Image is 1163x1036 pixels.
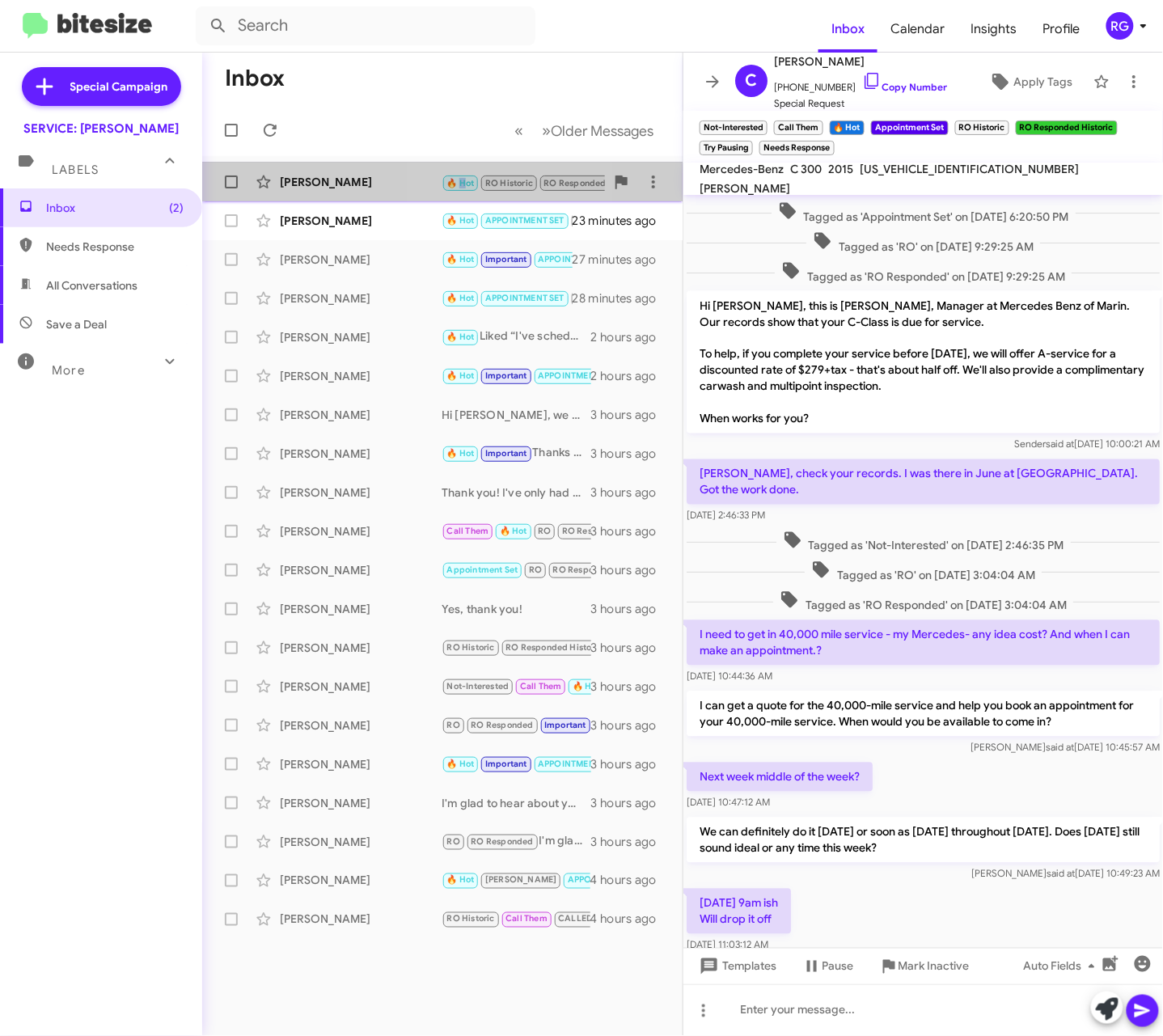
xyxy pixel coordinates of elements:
span: Mark Inactive [899,952,970,981]
span: Tagged as 'RO Responded' on [DATE] 3:04:04 AM [773,590,1073,614]
div: [PERSON_NAME] [280,795,442,811]
span: RO Responded [553,565,615,575]
small: Not-Interested [700,121,768,135]
span: Tagged as 'RO' on [DATE] 3:04:04 AM [805,560,1042,584]
div: [PERSON_NAME] [280,640,442,656]
div: 3 hours ago [591,562,670,578]
div: 27 minutes ago [573,252,670,268]
div: [PERSON_NAME] [280,523,442,539]
span: RO [538,526,551,536]
p: We can definitely do it [DATE] or soon as [DATE] throughout [DATE]. Does [DATE] still sound ideal... [687,818,1160,863]
span: Special Request [774,95,947,112]
span: 🔥 Hot [447,332,475,342]
span: [PERSON_NAME] [DATE] 10:49:23 AM [971,868,1160,880]
div: [PERSON_NAME] [280,756,442,772]
span: RO Responded Historic [505,642,603,653]
span: Important [485,254,527,264]
p: [PERSON_NAME], check your records. I was there in June at [GEOGRAPHIC_DATA]. Got the work done. [687,459,1160,505]
div: Yes, thank you! [442,601,591,617]
div: 3 hours ago [591,446,670,462]
div: [PERSON_NAME] [280,873,442,889]
a: Inbox [818,6,878,53]
div: Thank you though [442,366,591,385]
span: Pause [822,952,853,981]
div: Any idea of the cost? [442,677,591,696]
a: Profile [1030,6,1093,53]
span: Mercedes-Benz [700,162,784,176]
span: All Conversations [46,277,137,294]
span: Calendar [878,6,958,53]
span: Sender [DATE] 10:00:21 AM [1014,438,1160,450]
span: Templates [696,952,776,981]
span: [PERSON_NAME] [700,181,790,196]
div: I'm glad to hear that you had a great experience with [PERSON_NAME]! If you need to schedule any ... [442,832,591,851]
button: Mark Inactive [866,952,983,981]
a: Special Campaign [22,67,181,106]
span: APPOINTMENT SET [485,215,565,226]
span: Tagged as 'Not-Interested' on [DATE] 2:46:35 PM [776,531,1071,554]
span: [US_VEHICLE_IDENTIFICATION_NUMBER] [860,162,1079,176]
div: 3 hours ago [591,756,670,772]
span: Call Them [505,914,548,924]
a: Copy Number [862,81,947,93]
div: [PERSON_NAME] [280,834,442,850]
span: Tagged as 'Appointment Set' on [DATE] 6:20:50 PM [772,201,1076,225]
button: Auto Fields [1011,952,1114,981]
span: RO [529,565,542,575]
p: Hi [PERSON_NAME], this is [PERSON_NAME], Manager at Mercedes Benz of Marin. Our records show that... [687,291,1160,433]
button: Previous [505,114,533,147]
div: 3 hours ago [591,834,670,850]
small: Try Pausing [700,141,753,155]
div: [PERSON_NAME] [280,368,442,384]
span: 🔥 Hot [573,681,600,691]
div: 3 hours ago [591,795,670,811]
div: Yes, thank you. [PERSON_NAME] is always great. [442,755,591,773]
div: 3 hours ago [591,523,670,539]
span: RO [447,720,460,730]
span: [DATE] 10:47:12 AM [687,797,770,809]
button: Apply Tags [975,67,1085,96]
div: [PERSON_NAME] [280,213,442,229]
span: Tagged as 'RO Responded' on [DATE] 9:29:25 AM [775,261,1072,285]
span: RO Historic [485,178,533,188]
span: 🔥 Hot [500,526,527,536]
div: I will, thank you [442,716,591,734]
h1: Inbox [225,66,285,91]
span: APPOINTMENT SET [538,254,617,264]
span: (2) [169,200,184,216]
span: RO Responded [471,836,533,847]
div: Inbound Call [442,171,605,192]
span: RO Responded [471,720,533,730]
div: [PERSON_NAME] [280,252,442,268]
span: RO [447,836,460,847]
span: APPOINTMENT SET [568,875,647,886]
span: RO Historic [447,642,495,653]
span: CALLED [558,914,593,924]
div: I'm glad to hear about your positive experience! If you have any further questions or need assist... [442,795,591,811]
button: Next [532,114,663,147]
div: I will book your appointment for [DATE] with a loaner at 9:00 AM. We will see you then! [442,250,573,269]
nav: Page navigation example [505,114,663,147]
span: [DATE] 10:44:36 AM [687,670,772,683]
div: 3 hours ago [591,679,670,695]
small: 🔥 Hot [830,121,865,135]
div: 2 hours ago [591,368,670,384]
span: Inbox [46,200,184,216]
span: « [514,121,523,141]
span: 🔥 Hot [447,370,475,381]
span: RO Responded [562,526,624,536]
span: 🔥 Hot [447,875,475,886]
span: Not-Interested [447,681,510,691]
button: RG [1093,12,1145,40]
span: Important [485,448,527,459]
span: Important [485,370,527,381]
span: Tagged as 'RO' on [DATE] 9:29:25 AM [806,231,1040,255]
small: RO Historic [955,121,1009,135]
span: Important [544,720,586,730]
button: Pause [789,952,866,981]
div: [PERSON_NAME] [280,290,442,307]
div: [PERSON_NAME] [280,562,442,578]
span: 2015 [828,162,853,176]
div: yes thank you [442,560,591,579]
span: [PHONE_NUMBER] [774,71,947,95]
